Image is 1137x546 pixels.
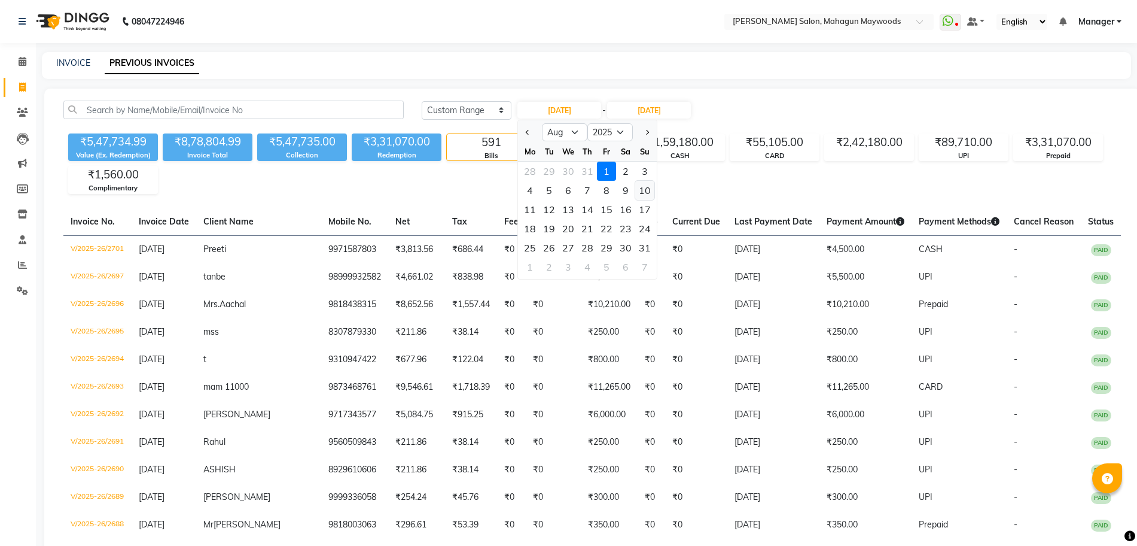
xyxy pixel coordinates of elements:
[597,257,616,277] div: Friday, September 5, 2025
[1014,381,1017,392] span: -
[539,219,559,238] div: 19
[578,257,597,277] div: 4
[203,464,236,475] span: ASHISH
[203,492,270,502] span: [PERSON_NAME]
[635,181,654,200] div: Sunday, August 10, 2025
[63,374,132,401] td: V/2025-26/2693
[635,257,654,277] div: 7
[1014,299,1017,310] span: -
[203,381,249,392] span: mam 11000
[526,401,581,429] td: ₹0
[1014,216,1074,227] span: Cancel Reason
[539,142,559,161] div: Tu
[578,181,597,200] div: 7
[581,484,638,511] td: ₹300.00
[1014,436,1017,447] span: -
[819,484,912,511] td: ₹300.00
[445,318,497,346] td: ₹38.14
[559,238,578,257] div: Wednesday, August 27, 2025
[539,238,559,257] div: 26
[388,235,445,263] td: ₹3,813.56
[636,151,724,161] div: CASH
[578,219,597,238] div: 21
[517,102,601,119] input: Start Date
[616,142,635,161] div: Sa
[520,181,539,200] div: Monday, August 4, 2025
[727,318,819,346] td: [DATE]
[597,181,616,200] div: 8
[616,200,635,219] div: Saturday, August 16, 2025
[68,134,158,150] div: ₹5,47,734.99
[665,484,727,511] td: ₹0
[31,5,112,38] img: logo
[635,238,654,257] div: 31
[727,429,819,456] td: [DATE]
[597,238,616,257] div: Friday, August 29, 2025
[578,181,597,200] div: Thursday, August 7, 2025
[819,235,912,263] td: ₹4,500.00
[819,401,912,429] td: ₹6,000.00
[520,238,539,257] div: 25
[63,346,132,374] td: V/2025-26/2694
[539,162,559,181] div: Tuesday, July 29, 2025
[328,216,371,227] span: Mobile No.
[497,291,526,318] td: ₹0
[727,374,819,401] td: [DATE]
[919,381,943,392] span: CARD
[526,484,581,511] td: ₹0
[919,436,932,447] span: UPI
[616,162,635,181] div: 2
[665,374,727,401] td: ₹0
[139,409,164,420] span: [DATE]
[63,456,132,484] td: V/2025-26/2690
[616,181,635,200] div: Saturday, August 9, 2025
[578,142,597,161] div: Th
[520,219,539,238] div: 18
[445,235,497,263] td: ₹686.44
[139,299,164,310] span: [DATE]
[539,257,559,277] div: Tuesday, September 2, 2025
[520,200,539,219] div: Monday, August 11, 2025
[597,200,616,219] div: Friday, August 15, 2025
[578,162,597,181] div: Thursday, July 31, 2025
[597,181,616,200] div: Friday, August 8, 2025
[1091,299,1111,311] span: PAID
[497,456,526,484] td: ₹0
[642,123,652,142] button: Next month
[919,299,948,310] span: Prepaid
[1014,151,1102,161] div: Prepaid
[1014,492,1017,502] span: -
[559,257,578,277] div: 3
[139,326,164,337] span: [DATE]
[635,219,654,238] div: 24
[819,346,912,374] td: ₹800.00
[819,429,912,456] td: ₹250.00
[578,219,597,238] div: Thursday, August 21, 2025
[139,492,164,502] span: [DATE]
[727,235,819,263] td: [DATE]
[919,244,943,254] span: CASH
[727,484,819,511] td: [DATE]
[1091,244,1111,256] span: PAID
[578,200,597,219] div: Thursday, August 14, 2025
[539,200,559,219] div: 12
[578,257,597,277] div: Thursday, September 4, 2025
[352,150,441,160] div: Redemption
[388,291,445,318] td: ₹8,652.56
[919,326,932,337] span: UPI
[321,374,388,401] td: 9873468761
[203,299,220,310] span: Mrs.
[539,181,559,200] div: 5
[734,216,812,227] span: Last Payment Date
[919,216,999,227] span: Payment Methods
[520,257,539,277] div: 1
[638,401,665,429] td: ₹0
[1014,326,1017,337] span: -
[445,263,497,291] td: ₹838.98
[497,318,526,346] td: ₹0
[665,346,727,374] td: ₹0
[825,134,913,151] div: ₹2,42,180.00
[539,238,559,257] div: Tuesday, August 26, 2025
[526,291,581,318] td: ₹0
[542,123,587,141] select: Select month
